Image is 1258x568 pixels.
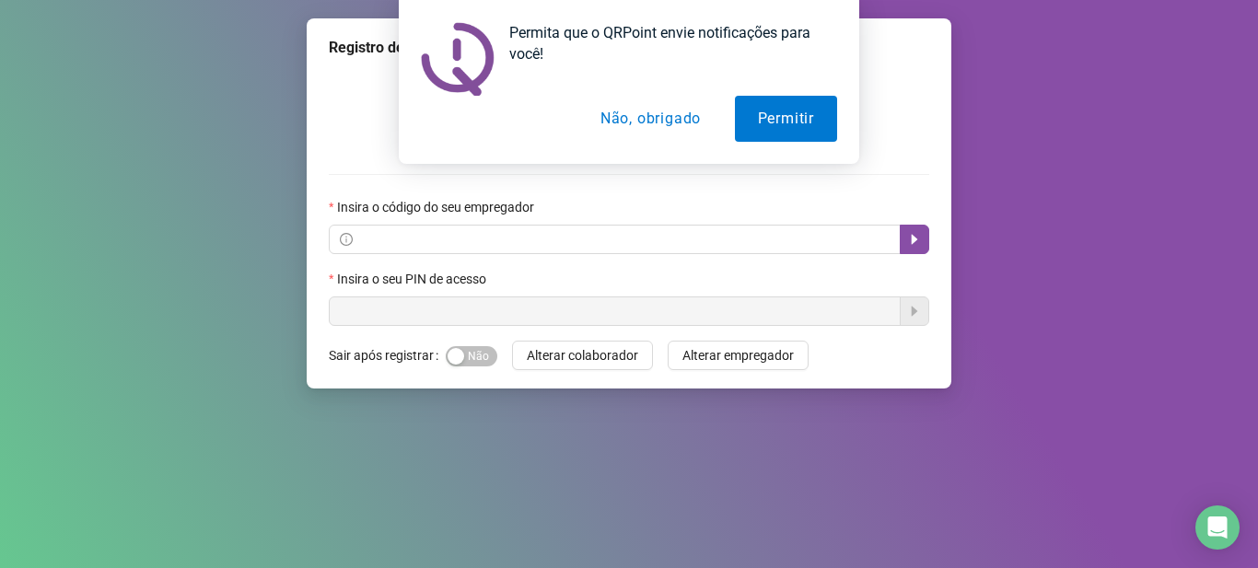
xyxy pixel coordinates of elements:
button: Alterar colaborador [512,341,653,370]
button: Não, obrigado [577,96,724,142]
button: Alterar empregador [668,341,809,370]
button: Permitir [735,96,837,142]
label: Insira o código do seu empregador [329,197,546,217]
span: Alterar colaborador [527,345,638,365]
span: Alterar empregador [682,345,794,365]
span: caret-right [907,232,922,247]
div: Permita que o QRPoint envie notificações para você! [495,22,837,64]
div: Open Intercom Messenger [1195,505,1240,550]
span: info-circle [340,233,353,246]
label: Sair após registrar [329,341,446,370]
label: Insira o seu PIN de acesso [329,269,498,289]
img: notification icon [421,22,495,96]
